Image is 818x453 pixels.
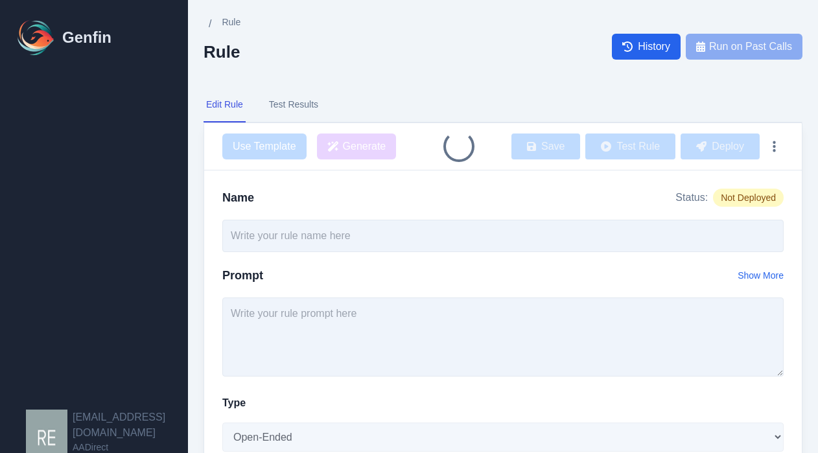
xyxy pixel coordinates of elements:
h2: Prompt [222,266,263,285]
span: Not Deployed [713,189,784,207]
span: Generate [343,139,386,154]
button: Deploy [681,134,760,159]
img: Logo [16,17,57,58]
button: Run on Past Calls [686,34,802,60]
span: Status: [675,190,708,205]
span: Use Template [222,134,307,159]
button: Test Results [266,87,321,122]
h2: Name [222,189,254,207]
button: Generate [317,134,397,159]
span: Rule [222,16,240,29]
button: Show More [738,269,784,282]
h2: [EMAIL_ADDRESS][DOMAIN_NAME] [73,410,188,441]
h2: Rule [204,42,240,62]
button: Save [511,134,580,159]
label: Type [222,395,246,411]
a: History [612,34,681,60]
button: Edit Rule [204,87,246,122]
span: Run on Past Calls [709,39,792,54]
span: History [638,39,670,54]
button: Test Rule [585,134,675,159]
span: / [209,16,211,32]
input: Write your rule name here [222,220,784,252]
h1: Genfin [62,27,111,48]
